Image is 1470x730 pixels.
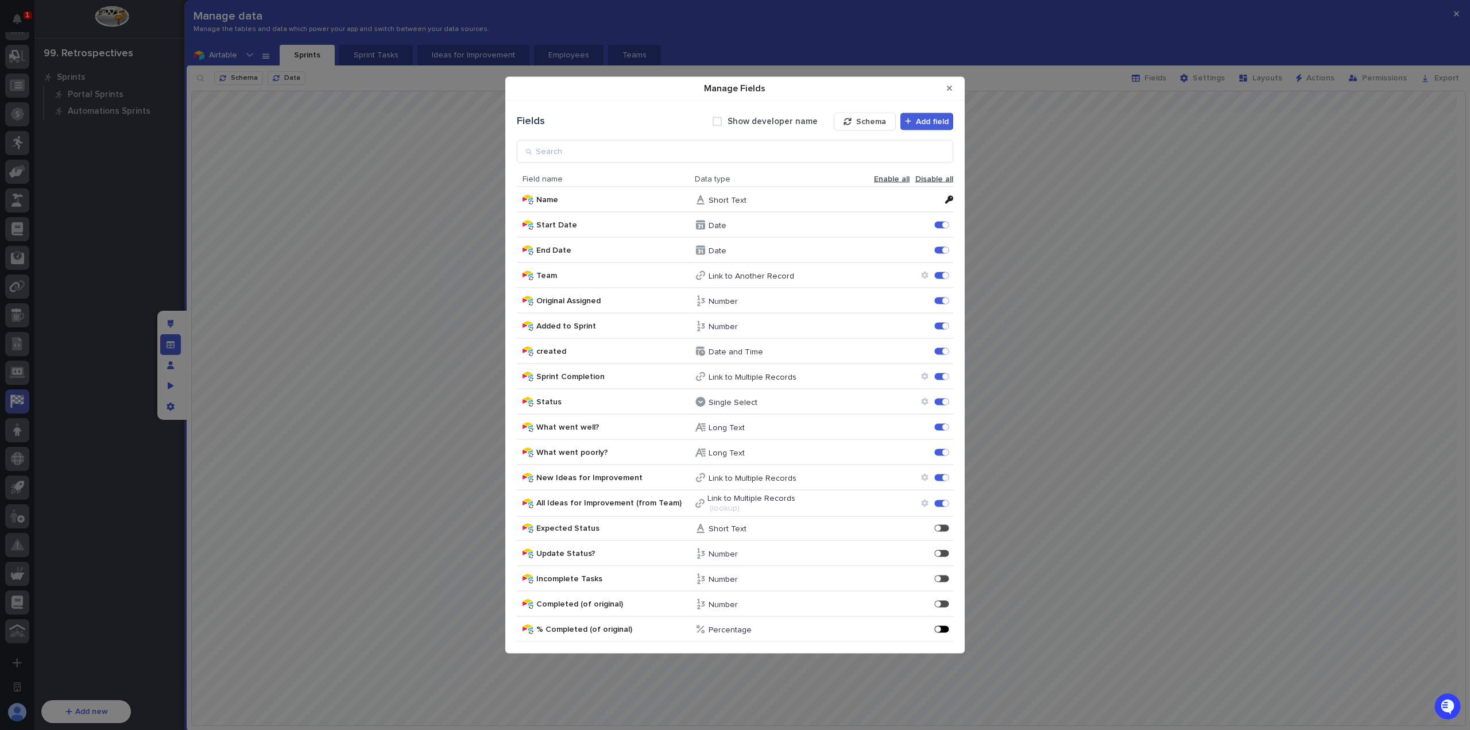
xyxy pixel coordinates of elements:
span: Field name [523,174,695,184]
span: created [536,346,694,356]
iframe: Open customer support [1433,692,1464,723]
p: Date and Time [709,347,763,357]
p: Date [709,221,726,231]
span: Start Date [536,220,694,230]
input: Clear [30,92,189,104]
button: Add field [900,113,953,130]
p: Number [709,600,738,610]
span: Completed (of original) [536,599,694,609]
span: Expected Status [536,523,694,533]
span: Incomplete Tasks [536,574,694,584]
span: All Ideas for Improvement (from Team) [536,499,694,508]
a: 📖Help Docs [7,180,67,200]
span: Data type [695,174,824,184]
img: 1736555164131-43832dd5-751b-4058-ba23-39d91318e5a0 [11,128,32,148]
span: Add field [916,117,949,125]
span: Enable all [874,174,910,184]
button: Schema [834,112,896,130]
p: Long Text [709,449,745,458]
span: Team [536,271,694,280]
div: Fields [517,116,545,127]
p: Long Text [709,423,745,433]
p: Link to Multiple Records [707,493,795,503]
span: Sprint Completion [536,372,694,381]
div: Manage Fields [511,77,940,99]
span: New Ideas for Improvement [536,473,694,482]
a: Powered byPylon [81,212,139,221]
p: Percentage [709,625,752,635]
span: Update Status? [536,549,694,558]
p: Number [709,550,738,559]
span: End Date [536,245,694,255]
span: Help Docs [23,184,63,196]
p: Link to Multiple Records [709,474,796,484]
div: 📖 [11,186,21,195]
span: What went well? [536,422,694,432]
p: Date [709,246,726,256]
p: Number [709,297,738,307]
label: Show developer name [728,116,818,126]
button: Close Modal [940,79,959,98]
p: Welcome 👋 [11,45,209,64]
span: What went poorly? [536,447,694,457]
span: Schema [856,117,886,125]
span: % Completed (of original) [536,624,694,634]
span: Status [536,397,694,407]
p: Link to Another Record [709,272,794,281]
div: We're available if you need us! [39,139,145,148]
span: Disable all [915,174,953,184]
span: Name [536,195,694,204]
div: Start new chat [39,128,188,139]
span: Added to Sprint [536,321,694,331]
span: Original Assigned [536,296,694,306]
input: Search [517,140,953,163]
p: (lookup) [710,503,740,513]
div: Manage Fields [505,76,965,654]
p: Link to Multiple Records [709,373,796,383]
p: Number [709,322,738,332]
img: Stacker [11,11,34,34]
p: Number [709,575,738,585]
button: Start new chat [195,131,209,145]
p: Single Select [709,398,757,408]
p: Short Text [709,524,746,534]
span: Pylon [114,213,139,221]
p: Short Text [709,196,746,206]
p: How can we help? [11,64,209,82]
